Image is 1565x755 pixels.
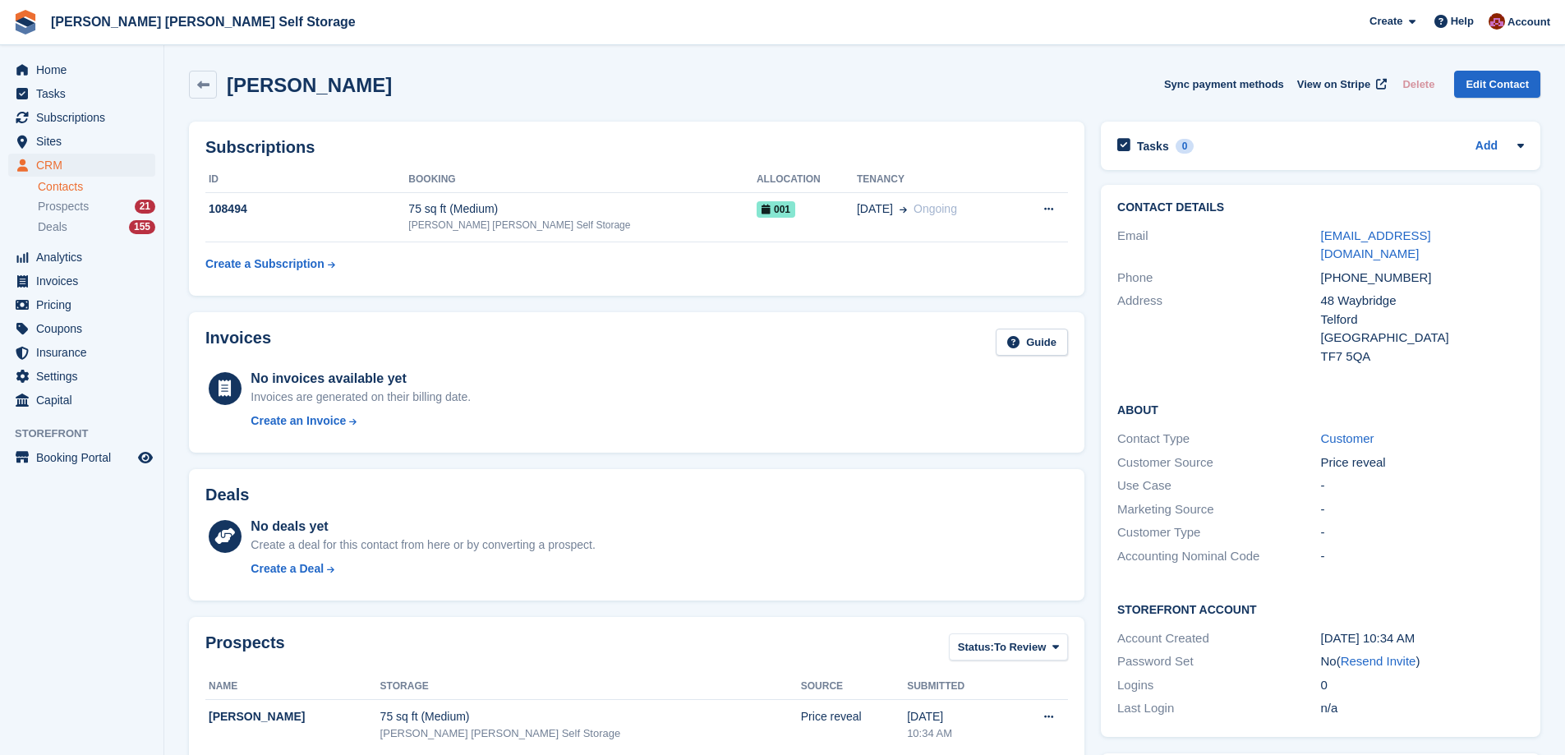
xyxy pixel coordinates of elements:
[36,365,135,388] span: Settings
[757,167,857,193] th: Allocation
[380,674,801,700] th: Storage
[1117,476,1320,495] div: Use Case
[36,130,135,153] span: Sites
[38,198,155,215] a: Prospects 21
[857,200,893,218] span: [DATE]
[1321,269,1524,288] div: [PHONE_NUMBER]
[1321,329,1524,348] div: [GEOGRAPHIC_DATA]
[1337,654,1420,668] span: ( )
[8,106,155,129] a: menu
[408,200,757,218] div: 75 sq ft (Medium)
[8,317,155,340] a: menu
[251,412,471,430] a: Create an Invoice
[1117,430,1320,449] div: Contact Type
[8,154,155,177] a: menu
[205,674,380,700] th: Name
[36,246,135,269] span: Analytics
[1117,652,1320,671] div: Password Set
[996,329,1068,356] a: Guide
[205,329,271,356] h2: Invoices
[1117,547,1320,566] div: Accounting Nominal Code
[380,725,801,742] div: [PERSON_NAME] [PERSON_NAME] Self Storage
[408,218,757,232] div: [PERSON_NAME] [PERSON_NAME] Self Storage
[801,708,907,725] div: Price reveal
[1321,500,1524,519] div: -
[1321,629,1524,648] div: [DATE] 10:34 AM
[1507,14,1550,30] span: Account
[1321,453,1524,472] div: Price reveal
[205,249,335,279] a: Create a Subscription
[994,639,1046,656] span: To Review
[205,486,249,504] h2: Deals
[1117,523,1320,542] div: Customer Type
[1396,71,1441,98] button: Delete
[1117,629,1320,648] div: Account Created
[44,8,362,35] a: [PERSON_NAME] [PERSON_NAME] Self Storage
[1297,76,1370,93] span: View on Stripe
[1369,13,1402,30] span: Create
[205,167,408,193] th: ID
[1321,699,1524,718] div: n/a
[36,317,135,340] span: Coupons
[205,138,1068,157] h2: Subscriptions
[8,269,155,292] a: menu
[1291,71,1390,98] a: View on Stripe
[8,58,155,81] a: menu
[8,246,155,269] a: menu
[36,82,135,105] span: Tasks
[251,369,471,389] div: No invoices available yet
[8,82,155,105] a: menu
[8,293,155,316] a: menu
[205,256,325,273] div: Create a Subscription
[1341,654,1416,668] a: Resend Invite
[1451,13,1474,30] span: Help
[1117,453,1320,472] div: Customer Source
[8,446,155,469] a: menu
[205,200,408,218] div: 108494
[36,341,135,364] span: Insurance
[1321,431,1374,445] a: Customer
[1117,601,1524,617] h2: Storefront Account
[1176,139,1194,154] div: 0
[15,426,163,442] span: Storefront
[1117,500,1320,519] div: Marketing Source
[1321,311,1524,329] div: Telford
[380,708,801,725] div: 75 sq ft (Medium)
[129,220,155,234] div: 155
[1117,201,1524,214] h2: Contact Details
[1321,476,1524,495] div: -
[1117,401,1524,417] h2: About
[36,106,135,129] span: Subscriptions
[251,389,471,406] div: Invoices are generated on their billing date.
[1321,547,1524,566] div: -
[1137,139,1169,154] h2: Tasks
[38,219,155,236] a: Deals 155
[1164,71,1284,98] button: Sync payment methods
[36,293,135,316] span: Pricing
[914,202,957,215] span: Ongoing
[36,446,135,469] span: Booking Portal
[1321,652,1524,671] div: No
[1117,227,1320,264] div: Email
[1117,676,1320,695] div: Logins
[801,674,907,700] th: Source
[209,708,380,725] div: [PERSON_NAME]
[1117,292,1320,366] div: Address
[251,412,346,430] div: Create an Invoice
[38,219,67,235] span: Deals
[8,130,155,153] a: menu
[1475,137,1498,156] a: Add
[958,639,994,656] span: Status:
[136,448,155,467] a: Preview store
[227,74,392,96] h2: [PERSON_NAME]
[251,517,595,536] div: No deals yet
[251,560,324,578] div: Create a Deal
[1117,699,1320,718] div: Last Login
[1321,348,1524,366] div: TF7 5QA
[907,708,1008,725] div: [DATE]
[1321,523,1524,542] div: -
[205,633,285,664] h2: Prospects
[1117,269,1320,288] div: Phone
[36,389,135,412] span: Capital
[857,167,1014,193] th: Tenancy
